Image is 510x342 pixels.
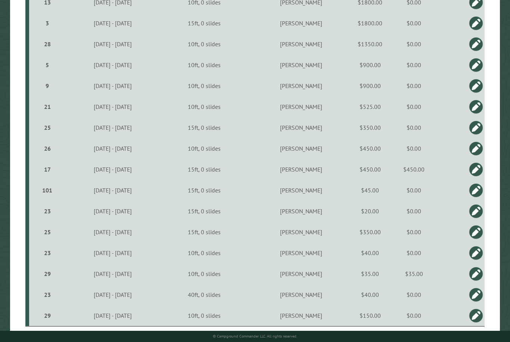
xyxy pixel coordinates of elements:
td: $0.00 [385,138,442,159]
div: [DATE] - [DATE] [65,82,161,90]
div: [DATE] - [DATE] [65,103,161,110]
div: [DATE] - [DATE] [65,270,161,277]
td: $20.00 [355,201,385,222]
td: $1350.00 [355,34,385,54]
div: 23 [32,207,62,215]
td: [PERSON_NAME] [247,75,355,96]
div: [DATE] - [DATE] [65,312,161,319]
td: $150.00 [355,305,385,326]
td: [PERSON_NAME] [247,305,355,326]
td: $0.00 [385,305,442,326]
td: $0.00 [385,34,442,54]
td: [PERSON_NAME] [247,284,355,305]
td: 10ft, 0 slides [162,34,247,54]
td: 15ft, 0 slides [162,117,247,138]
td: $350.00 [355,117,385,138]
div: 5 [32,61,62,69]
div: [DATE] - [DATE] [65,124,161,131]
td: $0.00 [385,284,442,305]
div: 21 [32,103,62,110]
div: 25 [32,124,62,131]
td: $450.00 [355,138,385,159]
td: $0.00 [385,222,442,242]
td: $450.00 [385,159,442,180]
td: [PERSON_NAME] [247,222,355,242]
div: [DATE] - [DATE] [65,228,161,236]
td: [PERSON_NAME] [247,159,355,180]
td: [PERSON_NAME] [247,180,355,201]
div: 23 [32,291,62,298]
div: 25 [32,228,62,236]
td: [PERSON_NAME] [247,96,355,117]
div: [DATE] - [DATE] [65,291,161,298]
div: 26 [32,145,62,152]
div: 23 [32,249,62,257]
td: $0.00 [385,242,442,263]
td: $0.00 [385,180,442,201]
td: 15ft, 0 slides [162,201,247,222]
td: $0.00 [385,13,442,34]
div: [DATE] - [DATE] [65,249,161,257]
small: © Campground Commander LLC. All rights reserved. [213,334,297,339]
td: 10ft, 0 slides [162,75,247,96]
td: [PERSON_NAME] [247,263,355,284]
td: $0.00 [385,117,442,138]
div: [DATE] - [DATE] [65,145,161,152]
td: 10ft, 0 slides [162,263,247,284]
td: 15ft, 0 slides [162,13,247,34]
td: 15ft, 0 slides [162,180,247,201]
td: [PERSON_NAME] [247,13,355,34]
div: 28 [32,40,62,48]
td: $900.00 [355,75,385,96]
div: 101 [32,186,62,194]
td: 10ft, 0 slides [162,138,247,159]
div: [DATE] - [DATE] [65,61,161,69]
td: $45.00 [355,180,385,201]
td: [PERSON_NAME] [247,138,355,159]
td: 40ft, 0 slides [162,284,247,305]
td: 10ft, 0 slides [162,54,247,75]
td: $40.00 [355,242,385,263]
td: [PERSON_NAME] [247,201,355,222]
td: [PERSON_NAME] [247,242,355,263]
td: 10ft, 0 slides [162,96,247,117]
td: $0.00 [385,96,442,117]
div: [DATE] - [DATE] [65,19,161,27]
td: 10ft, 0 slides [162,242,247,263]
div: 29 [32,270,62,277]
td: 15ft, 0 slides [162,159,247,180]
td: [PERSON_NAME] [247,117,355,138]
td: $900.00 [355,54,385,75]
td: $450.00 [355,159,385,180]
td: $525.00 [355,96,385,117]
div: [DATE] - [DATE] [65,186,161,194]
td: [PERSON_NAME] [247,34,355,54]
td: $0.00 [385,201,442,222]
td: $350.00 [355,222,385,242]
div: 3 [32,19,62,27]
td: $35.00 [355,263,385,284]
td: $0.00 [385,75,442,96]
div: 17 [32,166,62,173]
td: $0.00 [385,54,442,75]
td: [PERSON_NAME] [247,54,355,75]
div: 29 [32,312,62,319]
td: $35.00 [385,263,442,284]
div: 9 [32,82,62,90]
td: $40.00 [355,284,385,305]
td: $1800.00 [355,13,385,34]
td: 10ft, 0 slides [162,305,247,326]
div: [DATE] - [DATE] [65,166,161,173]
td: 15ft, 0 slides [162,222,247,242]
div: [DATE] - [DATE] [65,207,161,215]
div: [DATE] - [DATE] [65,40,161,48]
